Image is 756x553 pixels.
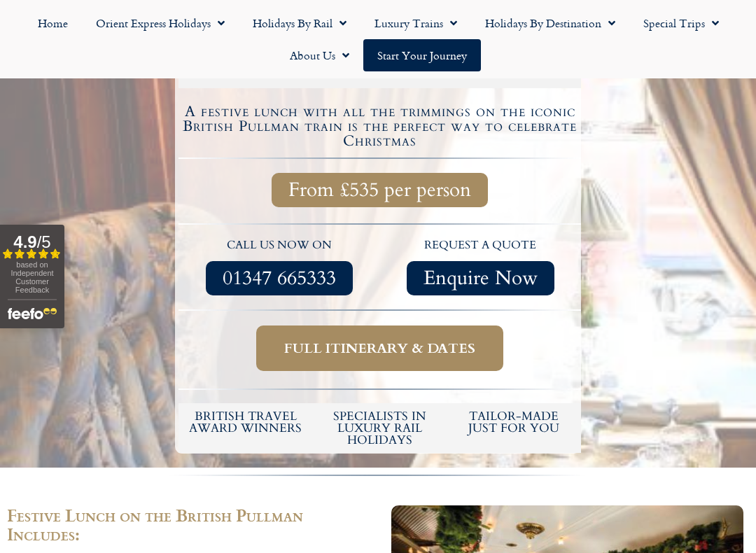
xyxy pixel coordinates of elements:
h4: A festive lunch with all the trimmings on the iconic British Pullman train is the perfect way to ... [181,104,579,148]
h5: tailor-made just for you [454,410,574,434]
h2: The iconic British Pullman train [321,57,440,79]
span: Enquire Now [423,269,538,287]
a: Start your Journey [363,39,481,71]
p: request a quote [387,237,575,255]
a: Full itinerary & dates [256,325,503,371]
h6: Specialists in luxury rail holidays [320,410,440,446]
a: About Us [276,39,363,71]
a: Holidays by Rail [239,7,360,39]
nav: Menu [7,7,749,71]
span: From £535 per person [288,181,471,199]
a: Enquire Now [407,261,554,295]
h5: British Travel Award winners [185,410,306,434]
a: Special Trips [629,7,733,39]
p: call us now on [185,237,373,255]
span: 01347 665333 [223,269,336,287]
a: Holidays by Destination [471,7,629,39]
a: From £535 per person [272,173,488,207]
a: Luxury Trains [360,7,471,39]
a: 01347 665333 [206,261,353,295]
a: Orient Express Holidays [82,7,239,39]
a: Home [24,7,82,39]
h2: Festive Lunch on the British Pullman Includes: [7,505,371,543]
span: Full itinerary & dates [284,339,475,357]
